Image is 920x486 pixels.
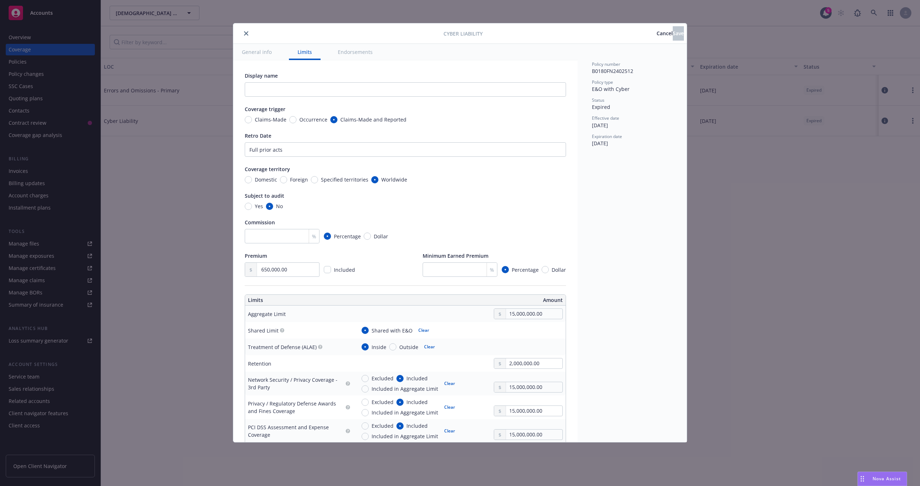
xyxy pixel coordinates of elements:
button: Limits [289,44,321,60]
span: Retro Date [245,132,271,139]
input: Outside [389,343,396,350]
span: Shared with E&O [372,327,413,334]
input: 0.00 [257,263,319,276]
input: Dollar [542,266,549,273]
input: Claims-Made [245,116,252,123]
button: Save [673,26,684,41]
input: Included in Aggregate Limit [362,385,369,393]
input: Specified territories [311,176,318,183]
span: Excluded [372,398,394,406]
button: close [242,29,250,38]
span: Included [406,398,428,406]
button: General info [233,44,280,60]
button: Clear [440,379,459,389]
span: Premium [245,252,267,259]
button: Clear [420,342,439,352]
span: [DATE] [592,140,608,147]
input: Excluded [362,375,369,382]
div: Treatment of Defense (ALAE) [248,343,317,351]
span: Included in Aggregate Limit [372,385,438,393]
span: Policy number [592,61,620,67]
span: No [276,202,283,210]
input: Occurrence [289,116,296,123]
span: Specified territories [321,176,368,183]
input: Excluded [362,422,369,430]
span: Expiration date [592,133,622,139]
button: Clear [440,426,459,436]
span: E&O with Cyber [592,86,630,92]
span: Subject to audit [245,192,284,199]
span: Foreign [290,176,308,183]
th: Amount [409,295,566,306]
input: Included in Aggregate Limit [362,433,369,440]
input: 0.00 [506,382,562,392]
div: Drag to move [858,472,867,486]
span: Included [406,422,428,430]
input: Worldwide [371,176,378,183]
input: No [266,203,273,210]
input: Domestic [245,176,252,183]
span: Claims-Made and Reported [340,116,406,123]
span: Worldwide [381,176,407,183]
span: Dollar [552,266,566,274]
span: Outside [399,343,418,351]
span: Expired [592,104,610,110]
button: Clear [440,402,459,412]
button: Endorsements [329,44,381,60]
div: Aggregate Limit [248,310,286,318]
span: Coverage territory [245,166,290,173]
span: Cancel [657,30,673,37]
span: Percentage [334,233,361,240]
input: Included in Aggregate Limit [362,409,369,416]
div: Retention [248,360,271,367]
span: Inside [372,343,386,351]
input: 0.00 [506,406,562,416]
input: 0.00 [506,430,562,440]
span: Display name [245,72,278,79]
input: Included [396,399,404,406]
input: 0.00 [506,309,562,319]
span: Minimum Earned Premium [423,252,488,259]
button: Cancel [657,26,673,41]
span: Effective date [592,115,619,121]
input: Percentage [324,233,331,240]
th: Limits [245,295,373,306]
input: Claims-Made and Reported [330,116,337,123]
input: Foreign [280,176,287,183]
div: Privacy / Regulatory Defense Awards and Fines Coverage [248,400,344,415]
span: Commission [245,219,275,226]
span: % [312,233,316,240]
input: 0.00 [506,358,562,368]
span: Domestic [255,176,277,183]
input: Percentage [502,266,509,273]
span: Yes [255,202,263,210]
input: Yes [245,203,252,210]
input: Included [396,422,404,430]
span: Policy type [592,79,613,85]
span: Excluded [372,422,394,430]
span: Included in Aggregate Limit [372,432,438,440]
div: PCI DSS Assessment and Expense Coverage [248,423,344,439]
span: Dollar [374,233,388,240]
input: Included [396,375,404,382]
span: Status [592,97,604,103]
span: Coverage trigger [245,106,285,113]
div: Shared Limit [248,327,279,334]
div: Network Security / Privacy Coverage - 3rd Party [248,376,344,391]
span: % [490,266,494,274]
span: Included [334,266,355,273]
span: Occurrence [299,116,327,123]
input: Inside [362,343,369,350]
input: Excluded [362,399,369,406]
span: Included in Aggregate Limit [372,409,438,416]
input: Dollar [364,233,371,240]
span: Included [406,375,428,382]
span: B0180FN2402512 [592,68,633,74]
span: Excluded [372,375,394,382]
button: Nova Assist [857,472,907,486]
input: Shared with E&O [362,327,369,334]
span: [DATE] [592,122,608,129]
span: Percentage [512,266,539,274]
span: Save [673,30,684,37]
span: Nova Assist [873,476,901,482]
